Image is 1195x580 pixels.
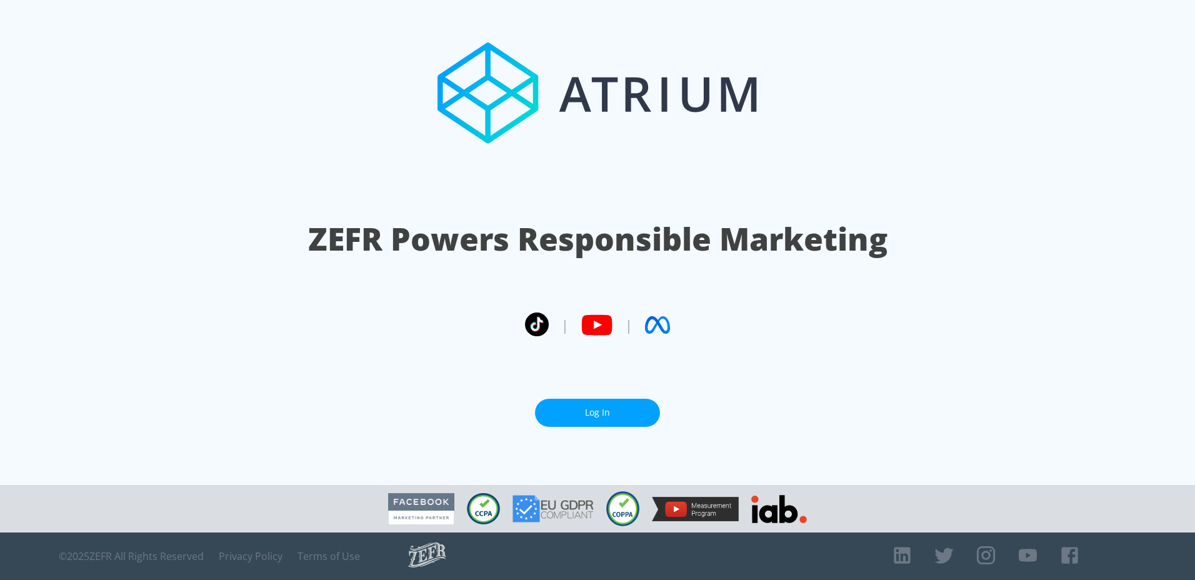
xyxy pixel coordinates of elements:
img: GDPR Compliant [512,495,594,522]
a: Terms of Use [297,550,360,562]
img: Facebook Marketing Partner [388,493,454,525]
img: YouTube Measurement Program [652,497,739,521]
a: Log In [535,399,660,427]
a: Privacy Policy [219,550,282,562]
span: | [625,316,632,334]
img: IAB [751,495,807,523]
span: © 2025 ZEFR All Rights Reserved [59,550,204,562]
img: COPPA Compliant [606,491,639,526]
img: CCPA Compliant [467,493,500,524]
h1: ZEFR Powers Responsible Marketing [308,217,887,261]
span: | [561,316,569,334]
